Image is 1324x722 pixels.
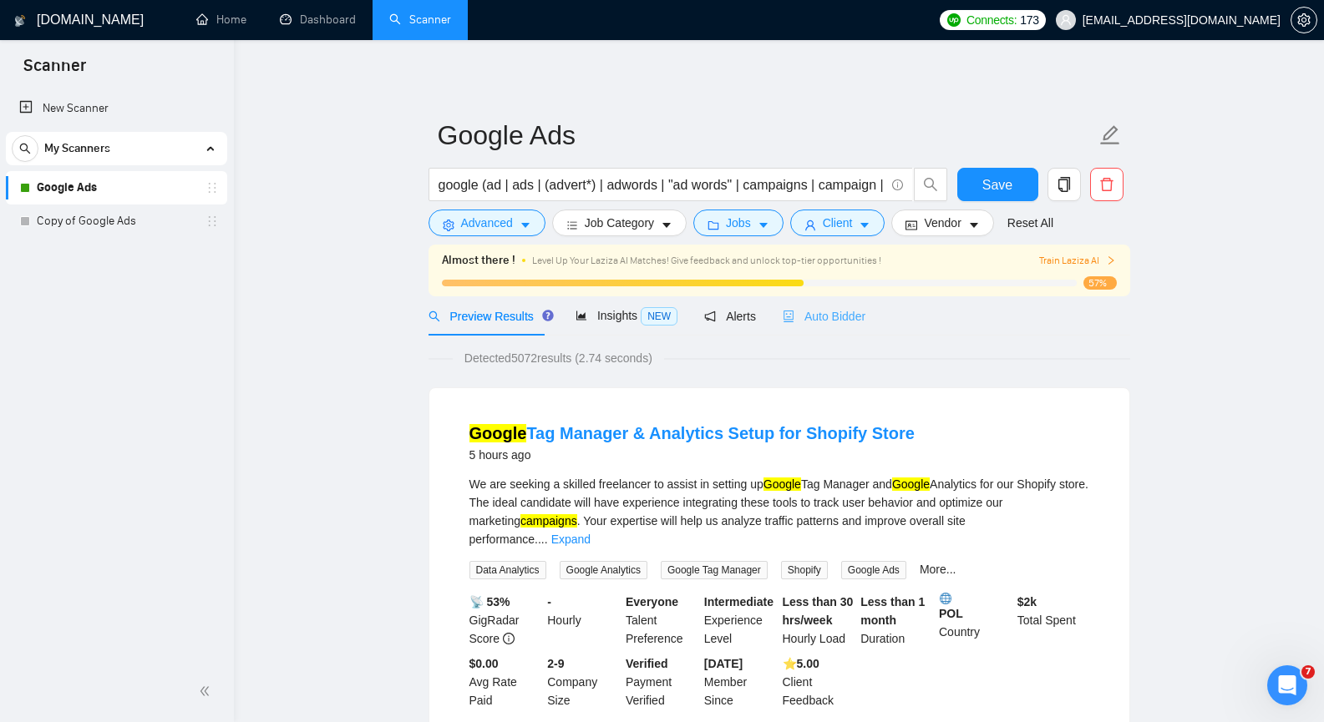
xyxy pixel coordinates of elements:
[726,214,751,232] span: Jobs
[560,561,647,579] span: Google Analytics
[6,92,227,125] li: New Scanner
[914,168,947,201] button: search
[532,255,881,266] span: Level Up Your Laziza AI Matches! Give feedback and unlock top-tier opportunities !
[469,595,510,608] b: 📡 53%
[783,310,865,323] span: Auto Bidder
[966,11,1017,29] span: Connects:
[14,8,26,34] img: logo
[779,593,858,648] div: Hourly Load
[947,13,961,27] img: upwork-logo.png
[783,595,854,627] b: Less than 30 hrs/week
[551,533,591,546] a: Expand
[439,174,885,195] input: Search Freelance Jobs...
[429,210,545,236] button: settingAdvancedcaret-down
[1106,255,1116,265] span: right
[552,210,687,236] button: barsJob Categorycaret-down
[1007,214,1053,232] a: Reset All
[936,593,1014,648] div: Country
[469,445,915,465] div: 5 hours ago
[13,143,38,154] span: search
[429,311,440,322] span: search
[469,424,527,442] mark: Google
[622,593,701,648] div: Talent Preference
[892,477,930,491] mark: Google
[1291,7,1317,33] button: setting
[469,561,546,579] span: Data Analytics
[661,561,768,579] span: Google Tag Manager
[199,683,216,699] span: double-left
[641,307,677,326] span: NEW
[461,214,513,232] span: Advanced
[939,593,1011,620] b: POL
[389,13,451,27] a: searchScanner
[968,219,980,231] span: caret-down
[205,215,219,228] span: holder
[763,477,801,491] mark: Google
[547,657,564,670] b: 2-9
[905,219,917,231] span: idcard
[544,593,622,648] div: Hourly
[196,13,246,27] a: homeHome
[804,219,816,231] span: user
[704,310,756,323] span: Alerts
[442,251,515,270] span: Almost there !
[758,219,769,231] span: caret-down
[915,177,946,192] span: search
[790,210,885,236] button: userClientcaret-down
[44,132,110,165] span: My Scanners
[661,219,672,231] span: caret-down
[1060,14,1072,26] span: user
[566,219,578,231] span: bars
[920,563,956,576] a: More...
[469,424,915,442] a: GoogleTag Manager & Analytics Setup for Shopify Store
[466,593,545,648] div: GigRadar Score
[704,657,743,670] b: [DATE]
[940,593,951,604] img: 🌐
[469,475,1089,548] div: We are seeking a skilled freelancer to assist in setting up Tag Manager and Analytics for our Sho...
[12,135,38,162] button: search
[19,92,214,125] a: New Scanner
[520,514,577,528] mark: campaigns
[841,561,906,579] span: Google Ads
[1039,253,1116,269] button: Train Laziza AI
[857,593,936,648] div: Duration
[585,214,654,232] span: Job Category
[438,114,1096,156] input: Scanner name...
[982,174,1012,195] span: Save
[622,654,701,709] div: Payment Verified
[37,171,195,204] a: Google Ads
[891,210,993,236] button: idcardVendorcaret-down
[547,595,551,608] b: -
[1091,177,1123,192] span: delete
[37,204,195,238] a: Copy of Google Ads
[1301,665,1315,679] span: 7
[1267,665,1307,705] iframe: Intercom live chat
[1291,13,1316,27] span: setting
[576,310,587,321] span: area-chart
[704,311,716,322] span: notification
[708,219,719,231] span: folder
[859,219,870,231] span: caret-down
[453,349,664,367] span: Detected 5072 results (2.74 seconds)
[860,595,925,627] b: Less than 1 month
[957,168,1038,201] button: Save
[1083,276,1117,290] span: 57%
[783,657,819,670] b: ⭐️ 5.00
[10,53,99,88] span: Scanner
[704,595,774,608] b: Intermediate
[538,533,548,546] span: ...
[280,13,356,27] a: dashboardDashboard
[626,595,678,608] b: Everyone
[520,219,531,231] span: caret-down
[892,179,903,190] span: info-circle
[429,310,549,323] span: Preview Results
[205,181,219,194] span: holder
[503,633,515,644] span: info-circle
[1048,168,1081,201] button: copy
[469,657,499,670] b: $0.00
[1017,595,1037,608] b: $ 2k
[1014,593,1093,648] div: Total Spent
[443,219,454,231] span: setting
[924,214,961,232] span: Vendor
